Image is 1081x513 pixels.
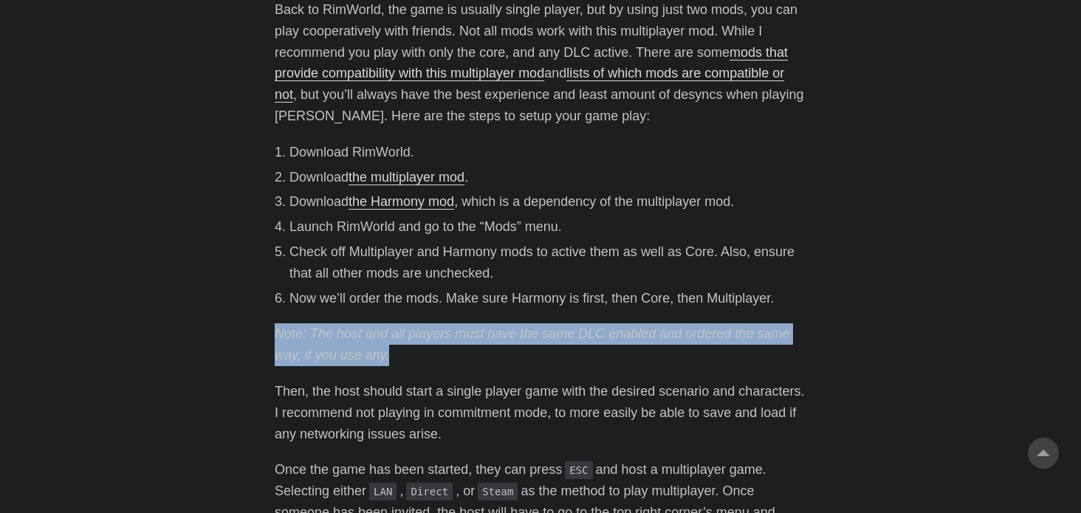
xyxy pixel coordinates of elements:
p: Then, the host should start a single player game with the desired scenario and characters. I reco... [275,381,806,444]
li: Launch RimWorld and go to the “Mods” menu. [289,216,806,238]
li: Download RimWorld. [289,142,806,163]
code: Direct [406,483,453,500]
code: Steam [478,483,518,500]
a: the multiplayer mod [349,170,464,185]
em: Note: The host and all players must have the same DLC enabled and ordered the same way, if you us... [275,326,789,362]
li: Now we’ll order the mods. Make sure Harmony is first, then Core, then Multiplayer. [289,288,806,309]
li: Check off Multiplayer and Harmony mods to active them as well as Core. Also, ensure that all othe... [289,241,806,284]
li: Download , which is a dependency of the multiplayer mod. [289,191,806,213]
code: ESC [565,461,592,479]
a: go to top [1028,438,1059,469]
code: LAN [369,483,397,500]
li: Download . [289,167,806,188]
a: the Harmony mod [349,194,454,209]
